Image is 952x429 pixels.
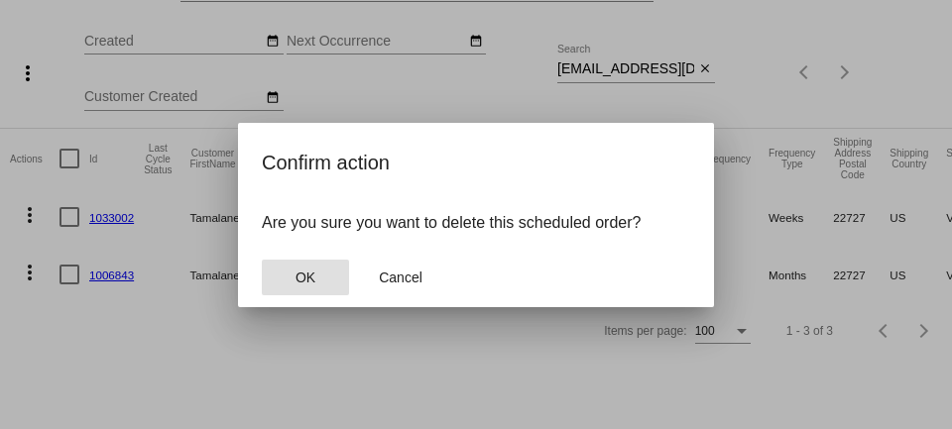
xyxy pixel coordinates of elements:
p: Are you sure you want to delete this scheduled order? [262,214,690,232]
button: Close dialog [357,260,444,295]
span: Cancel [379,269,422,285]
span: OK [296,269,315,285]
button: Close dialog [262,260,349,295]
h2: Confirm action [262,147,690,178]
